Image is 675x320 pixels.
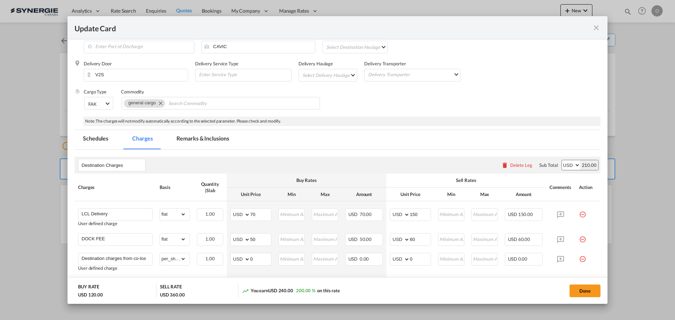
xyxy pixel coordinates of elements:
[472,253,497,264] input: Maximum Amount
[518,211,533,217] span: 150.00
[472,209,497,219] input: Maximum Amount
[87,69,188,80] input: Enter Delivery Door
[75,23,592,32] div: Update Card
[75,130,244,149] md-pagination-wrapper: Use the left and right arrow keys to navigate between tabs
[82,253,152,264] input: Charge Name
[205,41,315,52] input: Enter Port of Destination
[128,99,157,106] div: general cargo. Press delete to remove this chip.
[435,188,468,201] th: Min
[279,234,304,244] input: Minimum Amount
[439,253,464,264] input: Minimum Amount
[78,292,103,298] div: USD 120.00
[348,236,359,242] span: USD
[410,253,431,264] input: 0
[275,188,308,201] th: Min
[160,184,190,190] div: Basis
[367,69,460,79] md-select: Delivery Transporter
[78,209,152,219] md-input-container: LCL Delivery
[242,287,340,295] div: You earn on this rate
[579,208,586,215] md-icon: icon-minus-circle-outline red-400-fg pt-7
[84,89,107,94] label: Cargo Type
[279,253,304,264] input: Minimum Amount
[410,234,431,244] input: 60
[364,61,406,66] label: Delivery Transporter
[83,117,600,126] div: Note: The charges will not modify automatically according to the selected parameter. Please check...
[546,174,576,201] th: Comments
[302,69,357,80] md-select: Select Delivery Haulage
[160,209,186,220] select: flat
[386,188,435,201] th: Unit Price
[87,41,194,52] input: Enter Port of Discharge
[580,160,598,170] div: 210.00
[82,160,145,170] input: Leg Name
[78,283,99,292] div: BUY RATE
[160,234,186,245] select: flat
[308,188,342,201] th: Max
[67,16,607,304] md-dialog: Update CardPort of ...
[279,209,304,219] input: Minimum Amount
[78,253,152,264] md-input-container: Destination charges from co-loader at cost if any
[508,256,517,262] span: USD
[348,256,359,262] span: USD
[518,236,531,242] span: 60.00
[78,234,152,244] md-input-container: DOCK FEE
[508,236,517,242] span: USD
[160,292,185,298] div: USD 360.00
[250,234,271,244] input: 50
[579,253,586,260] md-icon: icon-minus-circle-outline red-400-fg pt-7
[250,209,271,219] input: 70
[313,253,338,264] input: Maximum Amount
[82,209,152,219] input: Charge Name
[570,285,600,297] button: Done
[360,236,372,242] span: 50.00
[313,209,338,219] input: Maximum Amount
[326,41,387,52] md-select: Select Destination Haulage
[510,162,532,168] div: Delete Leg
[168,130,237,149] md-tab-item: Remarks & Inclusions
[390,177,542,183] div: Sell Rates
[230,177,383,183] div: Buy Rates
[468,188,501,201] th: Max
[121,89,144,94] label: Commodity
[472,234,497,244] input: Maximum Amount
[360,256,369,262] span: 0.00
[160,253,186,265] select: per_shipment
[439,234,464,244] input: Minimum Amount
[579,233,586,240] md-icon: icon-minus-circle-outline red-400-fg pt-7
[82,234,152,244] input: Charge Name
[242,287,249,294] md-icon: icon-trending-up
[197,181,223,194] div: Quantity | Slab
[160,283,182,292] div: SELL RATE
[508,211,517,217] span: USD
[124,130,161,149] md-tab-item: Charges
[342,188,386,201] th: Amount
[501,162,508,169] md-icon: icon-delete
[518,256,528,262] span: 0.00
[592,24,600,32] md-icon: icon-close fg-AAA8AD m-0 pointer
[122,97,320,110] md-chips-wrap: Chips container. Use arrow keys to select chips.
[84,97,113,110] md-select: Select Cargo type: FAK
[268,288,293,293] span: USD 240.00
[296,288,315,293] span: 200.00 %
[348,211,359,217] span: USD
[88,101,97,107] div: FAK
[313,234,338,244] input: Maximum Amount
[168,98,233,109] input: Search Commodity
[195,61,238,66] label: Delivery Service Type
[205,256,215,261] span: 1.00
[298,61,333,66] label: Delivery Haulage
[250,253,271,264] input: 0
[576,174,600,201] th: Action
[198,69,291,80] input: Enter Service Type
[539,162,558,168] div: Sub Total
[205,236,215,242] span: 1.00
[205,211,215,217] span: 1.00
[75,89,80,94] img: cargo.png
[78,266,153,271] div: User defined charge
[78,184,153,190] div: Charges
[501,188,546,201] th: Amount
[78,221,153,226] div: User defined charge
[154,99,165,106] button: Remove general cargo
[410,209,431,219] input: 150
[75,130,117,149] md-tab-item: Schedules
